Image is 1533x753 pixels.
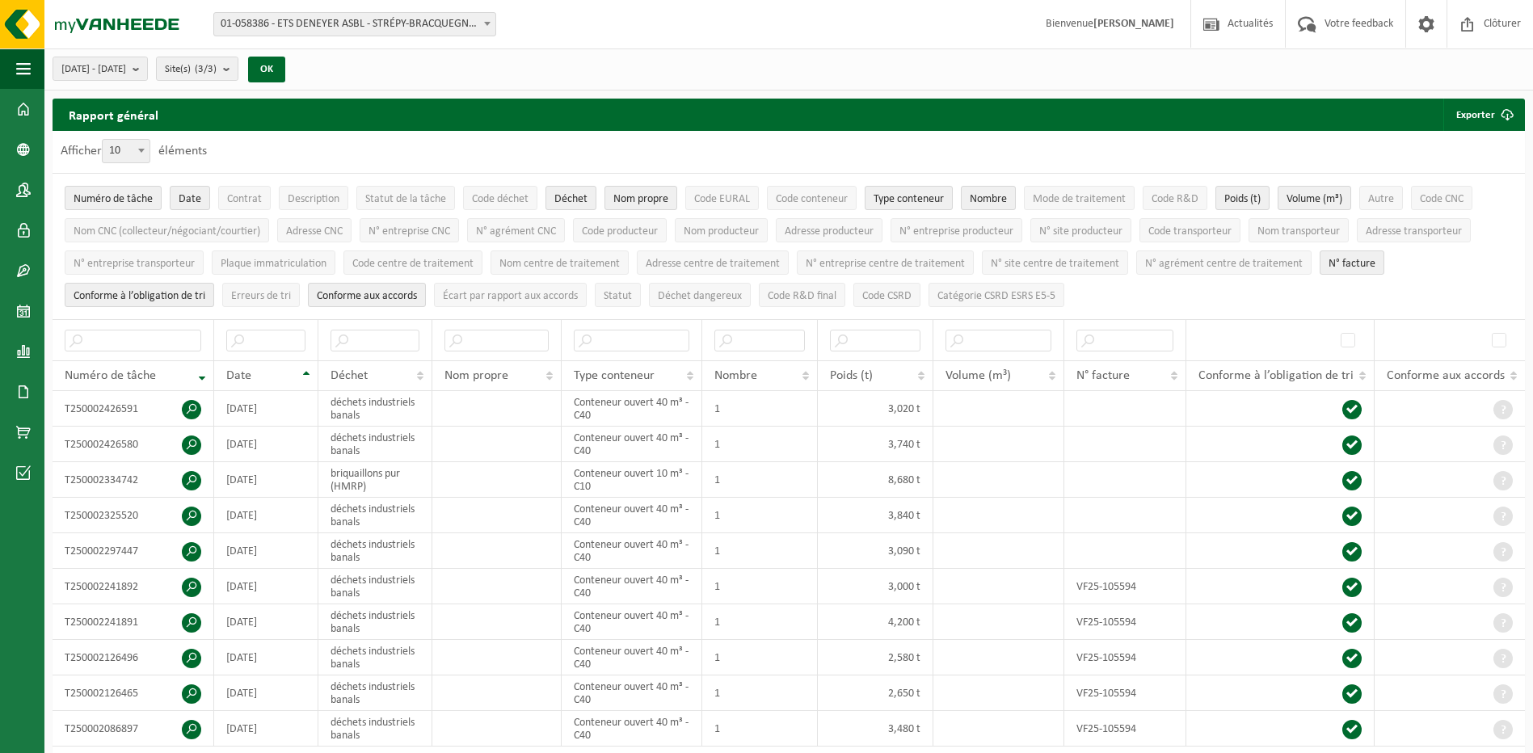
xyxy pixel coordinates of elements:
[1033,193,1126,205] span: Mode de traitement
[604,186,677,210] button: Nom propreNom propre: Activate to sort
[818,533,933,569] td: 3,090 t
[562,533,702,569] td: Conteneur ouvert 40 m³ - C40
[65,369,156,382] span: Numéro de tâche
[818,569,933,604] td: 3,000 t
[331,369,368,382] span: Déchet
[562,391,702,427] td: Conteneur ouvert 40 m³ - C40
[1064,569,1186,604] td: VF25-105594
[562,675,702,711] td: Conteneur ouvert 40 m³ - C40
[74,193,153,205] span: Numéro de tâche
[165,57,217,82] span: Site(s)
[1287,193,1342,205] span: Volume (m³)
[1030,218,1131,242] button: N° site producteurN° site producteur : Activate to sort
[874,193,944,205] span: Type conteneur
[562,604,702,640] td: Conteneur ouvert 40 m³ - C40
[702,462,818,498] td: 1
[343,250,482,275] button: Code centre de traitementCode centre de traitement: Activate to sort
[899,225,1013,238] span: N° entreprise producteur
[53,498,214,533] td: T250002325520
[1064,675,1186,711] td: VF25-105594
[702,640,818,675] td: 1
[356,186,455,210] button: Statut de la tâcheStatut de la tâche: Activate to sort
[214,498,318,533] td: [DATE]
[1064,604,1186,640] td: VF25-105594
[702,604,818,640] td: 1
[8,717,270,753] iframe: chat widget
[1329,258,1375,270] span: N° facture
[318,604,432,640] td: déchets industriels banals
[545,186,596,210] button: DéchetDéchet: Activate to sort
[214,462,318,498] td: [DATE]
[212,250,335,275] button: Plaque immatriculationPlaque immatriculation: Activate to sort
[1198,369,1354,382] span: Conforme à l’obligation de tri
[214,640,318,675] td: [DATE]
[74,225,260,238] span: Nom CNC (collecteur/négociant/courtier)
[1224,193,1261,205] span: Poids (t)
[562,427,702,462] td: Conteneur ouvert 40 m³ - C40
[1411,186,1472,210] button: Code CNCCode CNC: Activate to sort
[1357,218,1471,242] button: Adresse transporteurAdresse transporteur: Activate to sort
[613,193,668,205] span: Nom propre
[218,186,271,210] button: ContratContrat: Activate to sort
[961,186,1016,210] button: NombreNombre: Activate to sort
[818,604,933,640] td: 4,200 t
[582,225,658,238] span: Code producteur
[65,218,269,242] button: Nom CNC (collecteur/négociant/courtier)Nom CNC (collecteur/négociant/courtier): Activate to sort
[982,250,1128,275] button: N° site centre de traitementN° site centre de traitement: Activate to sort
[853,283,920,307] button: Code CSRDCode CSRD: Activate to sort
[1278,186,1351,210] button: Volume (m³)Volume (m³): Activate to sort
[102,139,150,163] span: 10
[562,569,702,604] td: Conteneur ouvert 40 m³ - C40
[53,57,148,81] button: [DATE] - [DATE]
[53,675,214,711] td: T250002126465
[1249,218,1349,242] button: Nom transporteurNom transporteur: Activate to sort
[472,193,529,205] span: Code déchet
[214,675,318,711] td: [DATE]
[103,140,150,162] span: 10
[562,462,702,498] td: Conteneur ouvert 10 m³ - C10
[214,427,318,462] td: [DATE]
[476,225,556,238] span: N° agrément CNC
[65,250,204,275] button: N° entreprise transporteurN° entreprise transporteur: Activate to sort
[1064,640,1186,675] td: VF25-105594
[74,258,195,270] span: N° entreprise transporteur
[684,225,759,238] span: Nom producteur
[444,369,508,382] span: Nom propre
[170,186,210,210] button: DateDate: Activate to sort
[562,498,702,533] td: Conteneur ouvert 40 m³ - C40
[214,13,495,36] span: 01-058386 - ETS DENEYER ASBL - STRÉPY-BRACQUEGNIES
[818,427,933,462] td: 3,740 t
[214,533,318,569] td: [DATE]
[365,193,446,205] span: Statut de la tâche
[226,369,251,382] span: Date
[53,569,214,604] td: T250002241892
[443,290,578,302] span: Écart par rapport aux accords
[156,57,238,81] button: Site(s)(3/3)
[288,193,339,205] span: Description
[499,258,620,270] span: Nom centre de traitement
[685,186,759,210] button: Code EURALCode EURAL: Activate to sort
[702,498,818,533] td: 1
[1257,225,1340,238] span: Nom transporteur
[945,369,1011,382] span: Volume (m³)
[227,193,262,205] span: Contrat
[491,250,629,275] button: Nom centre de traitementNom centre de traitement: Activate to sort
[776,218,882,242] button: Adresse producteurAdresse producteur: Activate to sort
[65,186,162,210] button: Numéro de tâcheNuméro de tâche: Activate to remove sorting
[65,283,214,307] button: Conforme à l’obligation de tri : Activate to sort
[658,290,742,302] span: Déchet dangereux
[937,290,1055,302] span: Catégorie CSRD ESRS E5-5
[562,711,702,747] td: Conteneur ouvert 40 m³ - C40
[318,462,432,498] td: briquaillons pur (HMRP)
[818,675,933,711] td: 2,650 t
[702,533,818,569] td: 1
[277,218,352,242] button: Adresse CNCAdresse CNC: Activate to sort
[1039,225,1122,238] span: N° site producteur
[929,283,1064,307] button: Catégorie CSRD ESRS E5-5Catégorie CSRD ESRS E5-5: Activate to sort
[214,391,318,427] td: [DATE]
[785,225,874,238] span: Adresse producteur
[463,186,537,210] button: Code déchetCode déchet: Activate to sort
[214,569,318,604] td: [DATE]
[222,283,300,307] button: Erreurs de triErreurs de tri: Activate to sort
[360,218,459,242] button: N° entreprise CNCN° entreprise CNC: Activate to sort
